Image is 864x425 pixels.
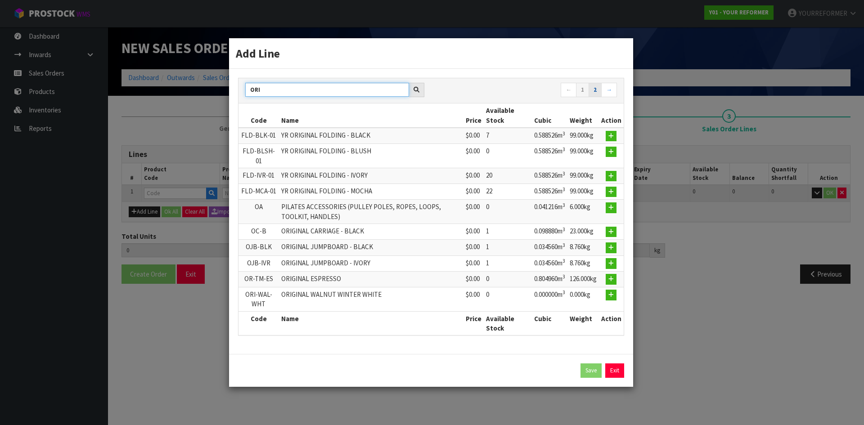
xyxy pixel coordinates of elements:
td: $0.00 [463,200,484,224]
td: 6.000kg [567,200,599,224]
th: Available Stock [484,103,531,128]
a: → [601,83,617,97]
td: ORI-WAL-WHT [238,287,279,311]
th: Cubic [532,103,567,128]
th: Weight [567,311,599,335]
sup: 3 [562,130,565,137]
td: ORIGINAL CARRIAGE - BLACK [279,224,464,240]
sup: 3 [562,202,565,208]
td: $0.00 [463,144,484,168]
sup: 3 [562,258,565,264]
td: FLD-BLSH-01 [238,144,279,168]
td: ORIGINAL ESPRESSO [279,271,464,287]
td: 0.588526m [532,128,567,144]
td: 0 [484,287,531,311]
td: 1 [484,224,531,240]
td: OR-TM-ES [238,271,279,287]
td: ORIGINAL JUMPBOARD - IVORY [279,255,464,271]
th: Name [279,103,464,128]
td: 0.034560m [532,255,567,271]
sup: 3 [562,273,565,280]
sup: 3 [562,170,565,177]
td: 0.588526m [532,184,567,200]
td: $0.00 [463,287,484,311]
sup: 3 [562,186,565,192]
td: YR ORIGINAL FOLDING - MOCHA [279,184,464,200]
th: Action [599,103,624,128]
sup: 3 [562,146,565,152]
th: Code [238,311,279,335]
td: PILATES ACCESSORIES (PULLEY POLES, ROPES, LOOPS, TOOLKIT, HANDLES) [279,200,464,224]
td: YR ORIGINAL FOLDING - BLACK [279,128,464,144]
td: $0.00 [463,128,484,144]
td: 99.000kg [567,128,599,144]
td: 0.034560m [532,240,567,255]
td: 0.000000m [532,287,567,311]
td: 0 [484,200,531,224]
td: 126.000kg [567,271,599,287]
a: Exit [605,363,624,378]
td: FLD-MCA-01 [238,184,279,200]
th: Cubic [532,311,567,335]
th: Weight [567,103,599,128]
td: 0 [484,144,531,168]
td: 0.588526m [532,168,567,184]
button: Save [580,363,602,378]
td: $0.00 [463,184,484,200]
td: OJB-BLK [238,240,279,255]
td: 0.588526m [532,144,567,168]
td: 99.000kg [567,144,599,168]
td: $0.00 [463,240,484,255]
td: $0.00 [463,168,484,184]
td: 8.760kg [567,255,599,271]
th: Code [238,103,279,128]
td: 20 [484,168,531,184]
td: 0.804960m [532,271,567,287]
sup: 3 [562,289,565,295]
th: Price [463,103,484,128]
td: 0 [484,271,531,287]
th: Available Stock [484,311,531,335]
td: $0.00 [463,224,484,240]
th: Price [463,311,484,335]
td: 99.000kg [567,184,599,200]
td: OJB-IVR [238,255,279,271]
sup: 3 [562,242,565,248]
td: 0.098880m [532,224,567,240]
input: Search products [245,83,409,97]
h3: Add Line [236,45,626,62]
td: YR ORIGINAL FOLDING - BLUSH [279,144,464,168]
td: $0.00 [463,255,484,271]
a: 1 [576,83,589,97]
td: 1 [484,240,531,255]
th: Action [599,311,624,335]
td: 99.000kg [567,168,599,184]
td: 0.041216m [532,200,567,224]
a: ← [561,83,576,97]
td: 8.760kg [567,240,599,255]
td: FLD-BLK-01 [238,128,279,144]
td: ORIGINAL WALNUT WINTER WHITE [279,287,464,311]
th: Name [279,311,464,335]
sup: 3 [562,226,565,233]
td: $0.00 [463,271,484,287]
td: 0.000kg [567,287,599,311]
td: OA [238,200,279,224]
td: 22 [484,184,531,200]
td: FLD-IVR-01 [238,168,279,184]
td: 23.000kg [567,224,599,240]
td: ORIGINAL JUMPBOARD - BLACK [279,240,464,255]
a: 2 [589,83,602,97]
td: 1 [484,255,531,271]
nav: Page navigation [438,83,617,98]
td: OC-B [238,224,279,240]
td: YR ORIGINAL FOLDING - IVORY [279,168,464,184]
td: 7 [484,128,531,144]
